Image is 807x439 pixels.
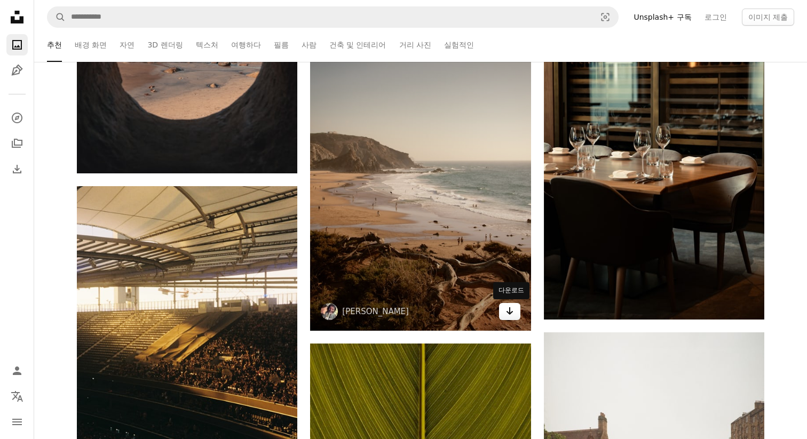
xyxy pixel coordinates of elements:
a: 거리 사진 [399,28,431,62]
button: 이미지 제출 [742,9,794,26]
a: [PERSON_NAME] [342,306,409,317]
button: 시각적 검색 [592,7,618,27]
a: 로그인 / 가입 [6,360,28,381]
a: 일러스트 [6,60,28,81]
a: 탐색 [6,107,28,129]
a: 건축 및 인테리어 [329,28,386,62]
a: 3D 렌더링 [147,28,183,62]
a: 여행하다 [231,28,261,62]
form: 사이트 전체에서 이미지 찾기 [47,6,619,28]
a: 필름 [274,28,289,62]
a: 컬렉션 [6,133,28,154]
button: Unsplash 검색 [48,7,66,27]
a: Unsplash+ 구독 [627,9,698,26]
a: 사진 [6,34,28,55]
a: 로그인 [698,9,733,26]
a: 자연 [120,28,134,62]
button: 언어 [6,386,28,407]
a: 사람 [302,28,317,62]
a: 실험적인 [444,28,474,62]
a: 다운로드 내역 [6,158,28,180]
a: 다운로드 [499,303,520,320]
div: 다운로드 [493,282,529,299]
a: 홈 — Unsplash [6,6,28,30]
a: 격식을 위한 우아한 식탁 세트. [544,149,764,158]
img: Paolo Bendandi의 프로필로 이동 [321,303,338,320]
a: 해질녘에 파도와 바위 절벽이 있는 모래 해변 [310,161,531,170]
a: 배경 화면 [75,28,107,62]
a: 텍스처 [196,28,218,62]
a: 해질녘 관중들로 가득 찬 경기장 좌석. [77,346,297,355]
button: 메뉴 [6,411,28,433]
